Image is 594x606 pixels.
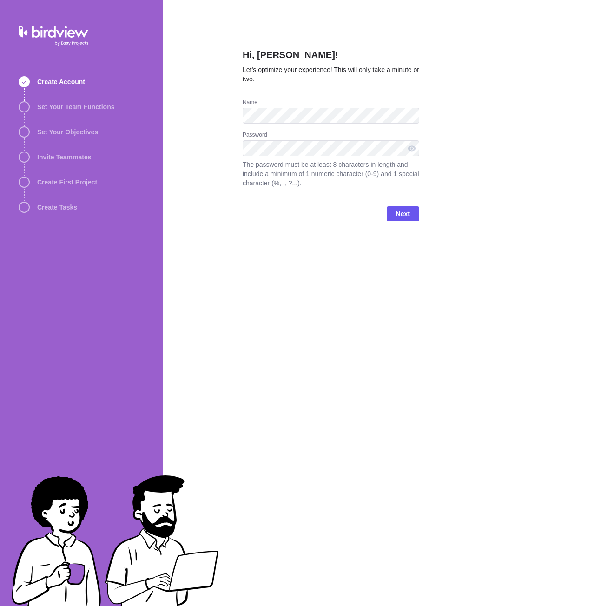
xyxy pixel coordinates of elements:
[37,102,114,112] span: Set Your Team Functions
[243,48,419,65] h2: Hi, [PERSON_NAME]!
[37,77,85,86] span: Create Account
[37,178,97,187] span: Create First Project
[396,208,410,219] span: Next
[243,66,419,83] span: Let’s optimize your experience! This will only take a minute or two.
[37,127,98,137] span: Set Your Objectives
[243,160,419,188] span: The password must be at least 8 characters in length and include a minimum of 1 numeric character...
[37,203,77,212] span: Create Tasks
[243,99,419,108] div: Name
[405,143,416,154] keeper-lock: Open Keeper Popup
[387,206,419,221] span: Next
[37,152,91,162] span: Invite Teammates
[243,131,419,140] div: Password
